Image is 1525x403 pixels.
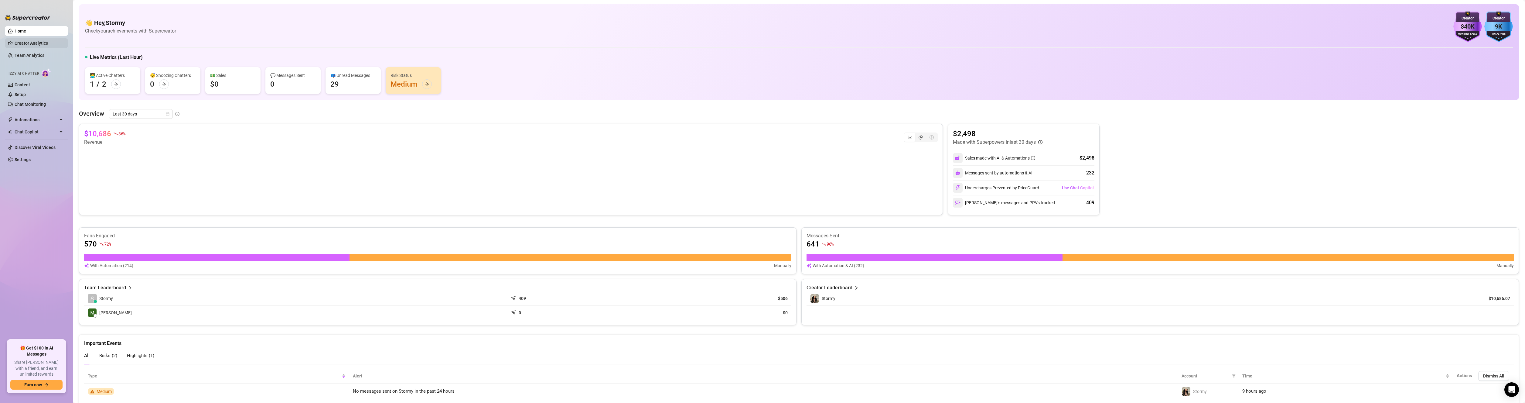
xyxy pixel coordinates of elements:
[953,183,1039,193] div: Undercharges Prevented by PriceGuard
[175,112,179,116] span: info-circle
[15,38,63,48] a: Creator Analytics
[953,198,1055,208] div: [PERSON_NAME]’s messages and PPVs tracked
[1496,262,1514,269] article: Manually
[24,382,42,387] span: Earn now
[822,296,835,301] span: Stormy
[99,295,113,302] span: Stormy
[97,389,112,394] span: Medium
[1482,295,1510,301] article: $10,686.07
[1242,388,1266,394] span: 9 hours ago
[9,71,39,77] span: Izzy AI Chatter
[15,53,44,58] a: Team Analytics
[5,15,50,21] img: logo-BBDzfeDw.svg
[166,112,169,116] span: calendar
[102,79,106,89] div: 2
[774,262,791,269] article: Manually
[1232,374,1236,378] span: filter
[1484,22,1513,31] div: 9K
[88,373,341,379] span: Type
[955,200,960,205] img: svg%3e
[85,27,176,35] article: Check your achievements with Supercreator
[15,102,46,107] a: Chat Monitoring
[99,353,117,358] span: Risks ( 2 )
[270,72,316,79] div: 💬 Messages Sent
[210,72,256,79] div: 💵 Sales
[1484,15,1513,21] div: Creator
[1182,387,1190,396] img: Stormy
[1483,374,1504,378] span: Dismiss All
[330,79,339,89] div: 29
[1038,140,1042,144] span: info-circle
[270,79,275,89] div: 0
[1504,382,1519,397] div: Open Intercom Messenger
[1062,183,1094,193] button: Use Chat Copilot
[88,308,97,317] img: M H
[854,284,858,291] span: right
[827,241,834,247] span: 96 %
[1182,373,1230,379] span: Account
[90,72,135,79] div: 👩‍💻 Active Chatters
[519,310,521,316] article: 0
[84,239,97,249] article: 570
[919,135,923,139] span: pie-chart
[955,155,960,161] img: svg%3e
[15,92,26,97] a: Setup
[955,170,960,175] img: svg%3e
[84,232,791,239] article: Fans Engaged
[953,168,1032,178] div: Messages sent by automations & AI
[84,369,349,384] th: Type
[1453,15,1482,21] div: Creator
[1453,22,1482,31] div: $40K
[90,79,94,89] div: 1
[15,157,31,162] a: Settings
[1062,185,1094,190] span: Use Chat Copilot
[1453,32,1482,36] div: Monthly Sales
[511,309,517,315] span: send
[965,155,1035,161] div: Sales made with AI & Automations
[1086,199,1094,206] div: 409
[84,353,90,358] span: All
[113,109,169,119] span: Last 30 days
[955,185,960,191] img: svg%3e
[127,353,154,358] span: Highlights ( 1 )
[150,72,196,79] div: 😴 Snoozing Chatters
[8,117,13,122] span: thunderbolt
[813,262,864,269] article: With Automation & AI (232)
[1484,12,1513,42] img: blue-badge-DgoSNQY1.svg
[822,242,826,246] span: fall
[85,19,176,27] h4: 👋 Hey, Stormy
[1193,389,1207,394] span: Stormy
[15,127,58,137] span: Chat Copilot
[84,262,89,269] img: svg%3e
[15,82,30,87] a: Content
[99,242,104,246] span: fall
[90,262,133,269] article: With Automation (214)
[1080,154,1094,162] div: $2,498
[519,295,526,301] article: 409
[128,284,132,291] span: right
[810,294,819,303] img: Stormy
[150,79,154,89] div: 0
[807,262,811,269] img: svg%3e
[1242,373,1445,379] span: Time
[653,310,788,316] article: $0
[8,130,12,134] img: Chat Copilot
[15,145,56,150] a: Discover Viral Videos
[114,132,118,136] span: fall
[807,239,819,249] article: 641
[90,296,94,301] span: user
[84,284,126,291] article: Team Leaderboard
[1239,369,1453,384] th: Time
[84,335,1514,347] div: Important Events
[99,309,132,316] span: [PERSON_NAME]
[10,360,63,377] span: Share [PERSON_NAME] with a friend, and earn unlimited rewards
[1453,12,1482,42] img: purple-badge-B9DA21FR.svg
[210,79,219,89] div: $0
[1231,371,1237,381] span: filter
[330,72,376,79] div: 📪 Unread Messages
[511,294,517,301] span: send
[118,131,125,136] span: 36 %
[10,345,63,357] span: 🎁 Get $100 in AI Messages
[84,129,111,139] article: $10,686
[44,383,49,387] span: arrow-right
